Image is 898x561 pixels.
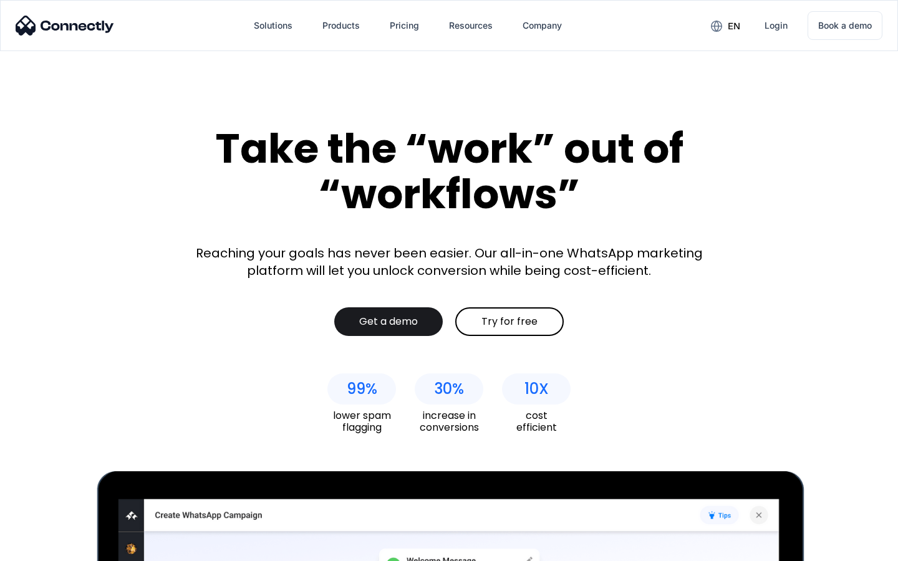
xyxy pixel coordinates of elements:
[434,380,464,398] div: 30%
[359,315,418,328] div: Get a demo
[168,126,730,216] div: Take the “work” out of “workflows”
[455,307,564,336] a: Try for free
[765,17,788,34] div: Login
[524,380,549,398] div: 10X
[347,380,377,398] div: 99%
[187,244,711,279] div: Reaching your goals has never been easier. Our all-in-one WhatsApp marketing platform will let yo...
[808,11,882,40] a: Book a demo
[327,410,396,433] div: lower spam flagging
[380,11,429,41] a: Pricing
[481,315,538,328] div: Try for free
[25,539,75,557] ul: Language list
[523,17,562,34] div: Company
[755,11,798,41] a: Login
[334,307,443,336] a: Get a demo
[12,539,75,557] aside: Language selected: English
[254,17,292,34] div: Solutions
[502,410,571,433] div: cost efficient
[390,17,419,34] div: Pricing
[449,17,493,34] div: Resources
[728,17,740,35] div: en
[322,17,360,34] div: Products
[415,410,483,433] div: increase in conversions
[16,16,114,36] img: Connectly Logo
